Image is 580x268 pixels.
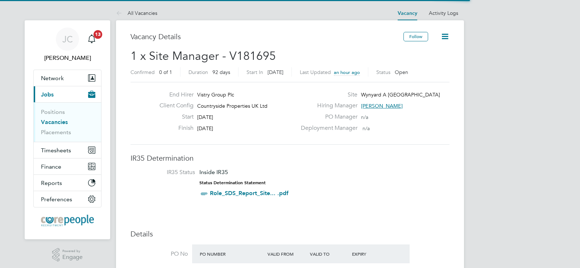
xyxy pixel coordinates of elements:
[398,10,417,16] a: Vacancy
[154,91,194,99] label: End Hirer
[138,169,195,176] label: IR35 Status
[130,32,403,41] h3: Vacancy Details
[84,28,99,51] a: 13
[350,247,393,260] div: Expiry
[33,215,101,226] a: Go to home page
[62,34,73,44] span: JC
[41,196,72,203] span: Preferences
[199,180,266,185] strong: Status Determination Statement
[34,158,101,174] button: Finance
[334,69,360,75] span: an hour ago
[403,32,428,41] button: Follow
[130,69,155,75] label: Confirmed
[212,69,230,75] span: 92 days
[429,10,458,16] a: Activity Logs
[361,114,368,120] span: n/a
[188,69,208,75] label: Duration
[361,103,403,109] span: [PERSON_NAME]
[297,91,357,99] label: Site
[130,49,276,63] span: 1 x Site Manager - V181695
[34,70,101,86] button: Network
[41,180,62,186] span: Reports
[297,113,357,121] label: PO Manager
[34,175,101,191] button: Reports
[41,75,64,82] span: Network
[130,250,188,258] label: PO No
[154,124,194,132] label: Finish
[197,103,268,109] span: Countryside Properties UK Ltd
[300,69,331,75] label: Last Updated
[34,86,101,102] button: Jobs
[25,20,110,239] nav: Main navigation
[197,91,234,98] span: Vistry Group Plc
[297,124,357,132] label: Deployment Manager
[395,69,408,75] span: Open
[33,28,101,62] a: JC[PERSON_NAME]
[34,102,101,142] div: Jobs
[52,248,83,262] a: Powered byEngage
[154,102,194,110] label: Client Config
[130,153,449,163] h3: IR35 Determination
[34,191,101,207] button: Preferences
[41,215,94,226] img: corepeople-logo-retina.png
[210,190,289,197] a: Role_SDS_Report_Site... .pdf
[33,54,101,62] span: Joseph Cowling
[199,169,228,176] span: Inside IR35
[376,69,390,75] label: Status
[246,69,263,75] label: Start In
[361,91,440,98] span: Wynyard A [GEOGRAPHIC_DATA]
[159,69,172,75] span: 0 of 1
[41,91,54,98] span: Jobs
[130,229,449,239] h3: Details
[297,102,357,110] label: Hiring Manager
[62,254,83,260] span: Engage
[197,114,213,120] span: [DATE]
[197,125,213,132] span: [DATE]
[266,247,308,260] div: Valid From
[41,129,71,136] a: Placements
[116,10,157,16] a: All Vacancies
[154,113,194,121] label: Start
[308,247,351,260] div: Valid To
[94,30,102,39] span: 13
[41,147,71,154] span: Timesheets
[62,248,83,254] span: Powered by
[41,119,68,125] a: Vacancies
[198,247,266,260] div: PO Number
[41,108,65,115] a: Positions
[268,69,283,75] span: [DATE]
[41,163,61,170] span: Finance
[362,125,370,132] span: n/a
[34,142,101,158] button: Timesheets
